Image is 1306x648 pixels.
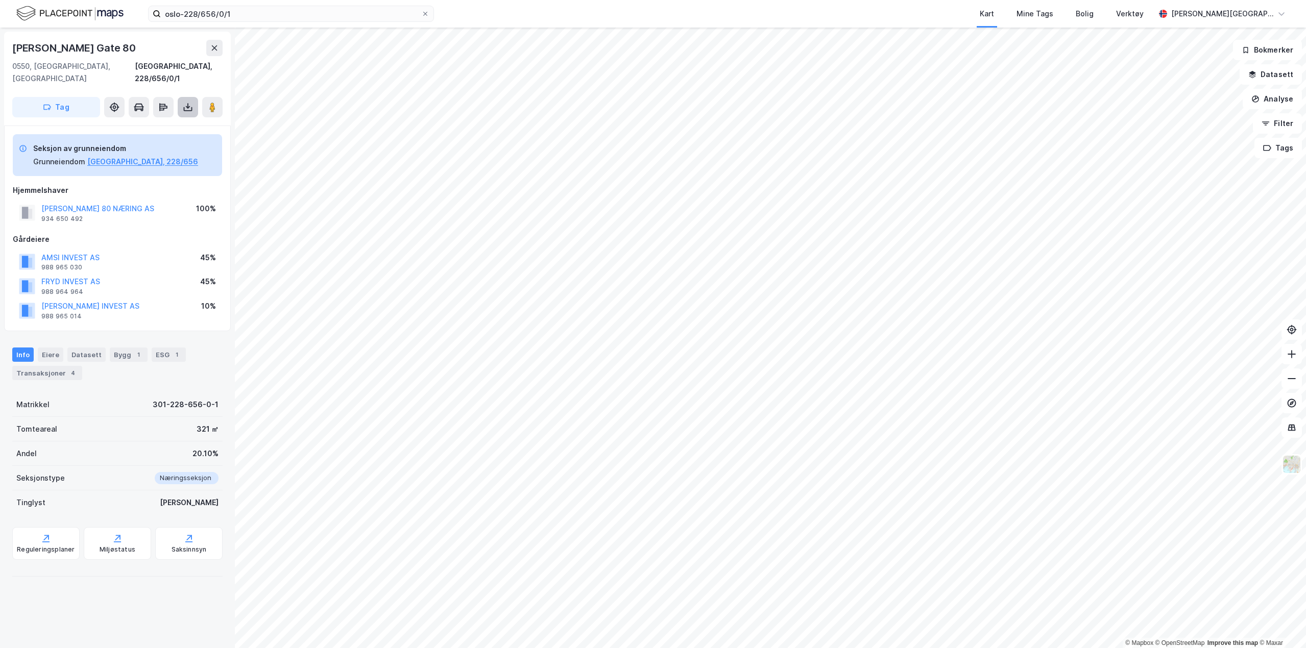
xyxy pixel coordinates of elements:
[192,447,219,460] div: 20.10%
[1017,8,1053,20] div: Mine Tags
[1282,455,1301,474] img: Z
[67,347,106,362] div: Datasett
[1243,89,1302,109] button: Analyse
[110,347,148,362] div: Bygg
[16,472,65,484] div: Seksjonstype
[1171,8,1273,20] div: [PERSON_NAME][GEOGRAPHIC_DATA]
[161,6,421,21] input: Søk på adresse, matrikkel, gårdeiere, leietakere eller personer
[41,288,83,296] div: 988 964 964
[133,350,143,360] div: 1
[100,545,135,554] div: Miljøstatus
[12,40,138,56] div: [PERSON_NAME] Gate 80
[153,398,219,411] div: 301-228-656-0-1
[135,60,223,85] div: [GEOGRAPHIC_DATA], 228/656/0/1
[200,276,216,288] div: 45%
[1076,8,1094,20] div: Bolig
[1125,639,1153,646] a: Mapbox
[12,97,100,117] button: Tag
[68,368,78,378] div: 4
[1207,639,1258,646] a: Improve this map
[16,496,45,509] div: Tinglyst
[16,398,50,411] div: Matrikkel
[172,545,207,554] div: Saksinnsyn
[41,312,82,320] div: 988 965 014
[1155,639,1205,646] a: OpenStreetMap
[152,347,186,362] div: ESG
[1255,599,1306,648] iframe: Chat Widget
[13,184,222,196] div: Hjemmelshaver
[12,366,82,380] div: Transaksjoner
[196,203,216,215] div: 100%
[172,350,182,360] div: 1
[160,496,219,509] div: [PERSON_NAME]
[201,300,216,312] div: 10%
[197,423,219,435] div: 321 ㎡
[12,60,135,85] div: 0550, [GEOGRAPHIC_DATA], [GEOGRAPHIC_DATA]
[1240,64,1302,85] button: Datasett
[33,156,85,168] div: Grunneiendom
[1233,40,1302,60] button: Bokmerker
[16,423,57,435] div: Tomteareal
[38,347,63,362] div: Eiere
[17,545,75,554] div: Reguleringsplaner
[1253,113,1302,134] button: Filter
[16,5,124,22] img: logo.f888ab2527a4732fd821a326f86c7f29.svg
[13,233,222,245] div: Gårdeiere
[200,252,216,264] div: 45%
[980,8,994,20] div: Kart
[1254,138,1302,158] button: Tags
[41,215,83,223] div: 934 650 492
[33,142,198,155] div: Seksjon av grunneiendom
[12,347,34,362] div: Info
[1116,8,1144,20] div: Verktøy
[41,263,82,271] div: 988 965 030
[16,447,37,460] div: Andel
[87,156,198,168] button: [GEOGRAPHIC_DATA], 228/656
